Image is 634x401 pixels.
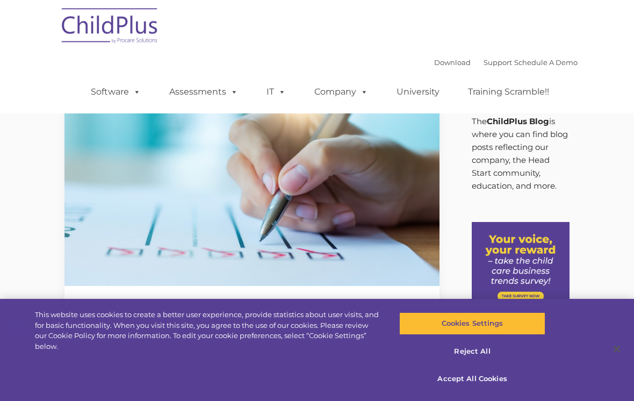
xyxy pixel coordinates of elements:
a: Download [434,58,471,67]
a: IT [256,81,297,103]
button: Accept All Cookies [399,368,545,390]
font: | [434,58,578,67]
a: Software [80,81,152,103]
div: This website uses cookies to create a better user experience, provide statistics about user visit... [35,310,380,352]
img: Efficiency Boost: ChildPlus Online's Enhanced Family Pre-Application Process - Streamlining Appli... [64,75,440,286]
img: ChildPlus by Procare Solutions [56,1,164,54]
p: The is where you can find blog posts reflecting our company, the Head Start community, education,... [472,115,570,192]
a: Training Scramble!! [457,81,560,103]
button: Close [605,337,629,361]
button: Reject All [399,340,545,363]
a: Company [304,81,379,103]
button: Cookies Settings [399,312,545,335]
a: Schedule A Demo [514,58,578,67]
a: University [386,81,450,103]
strong: ChildPlus Blog [487,116,549,126]
a: Assessments [158,81,249,103]
a: Support [484,58,512,67]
